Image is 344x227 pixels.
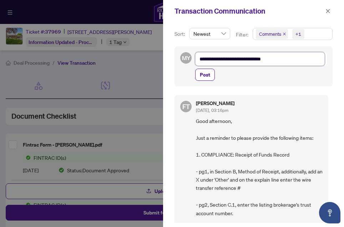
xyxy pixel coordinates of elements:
button: Post [195,69,215,81]
span: MY [182,54,190,63]
span: Comments [256,29,288,39]
span: FT [182,102,190,112]
span: Post [200,69,210,80]
span: close [325,9,330,14]
span: Newest [193,28,226,39]
p: Sort: [174,30,186,38]
h5: [PERSON_NAME] [196,101,234,106]
span: [DATE], 03:16pm [196,108,228,113]
p: Filter: [236,31,249,39]
button: Open asap [319,202,340,223]
div: +1 [295,30,301,38]
div: Transaction Communication [174,6,323,16]
span: Comments [259,30,281,38]
span: close [283,32,286,36]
